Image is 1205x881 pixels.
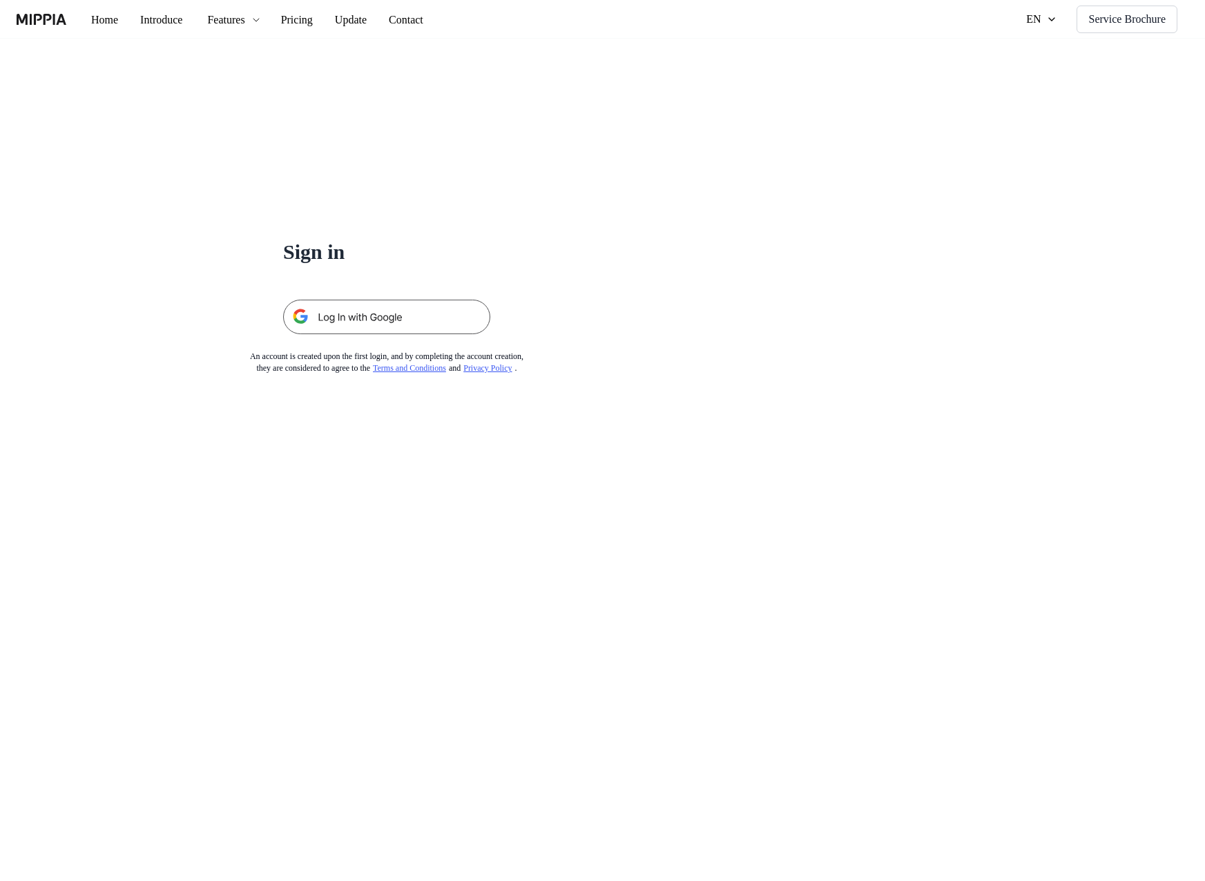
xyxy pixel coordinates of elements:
[80,6,132,34] button: Home
[343,6,403,34] button: Update
[1003,6,1056,33] button: EN
[481,363,533,373] a: Privacy Policy
[204,6,287,34] button: Features
[17,14,66,25] img: logo
[283,238,490,267] h1: Sign in
[1014,11,1034,28] div: EN
[343,1,403,39] a: Update
[227,351,547,374] div: An account is created upon the first login, and by completing the account creation, they are cons...
[215,12,264,28] div: Features
[132,6,204,34] button: Introduce
[374,363,460,373] a: Terms and Conditions
[1067,6,1177,33] button: Service Brochure
[403,6,466,34] button: Contact
[283,300,490,334] img: 구글 로그인 버튼
[287,6,343,34] button: Pricing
